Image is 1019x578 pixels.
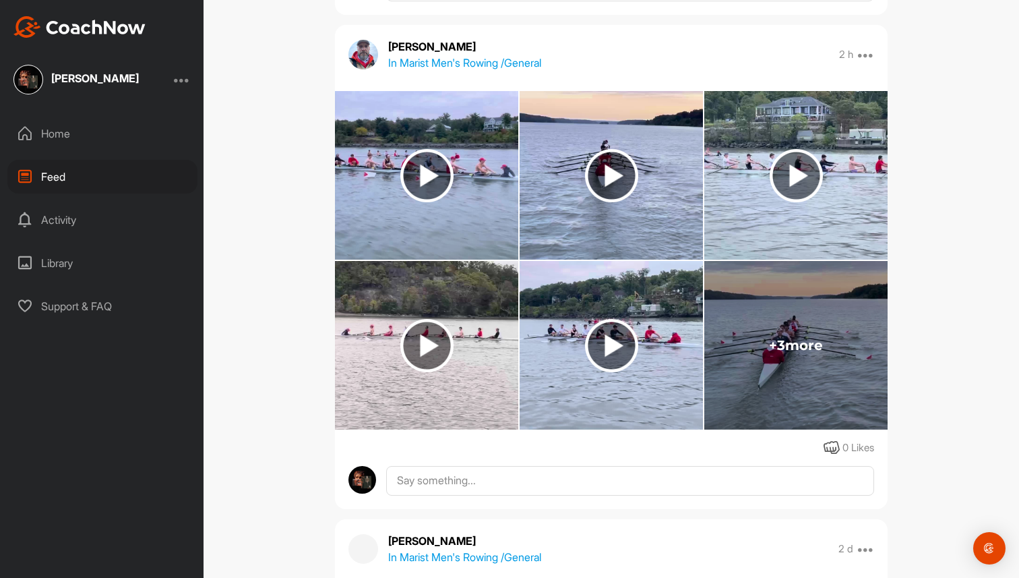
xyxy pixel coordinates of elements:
p: 2 d [838,542,853,556]
img: play [585,149,638,202]
div: Support & FAQ [7,289,197,323]
div: [PERSON_NAME] [51,73,139,84]
p: [PERSON_NAME] [388,38,541,55]
p: 2 h [839,48,853,61]
img: avatar [348,466,376,494]
p: [PERSON_NAME] [388,533,541,549]
img: media [335,261,518,430]
img: media [520,261,703,430]
img: play [400,149,454,202]
div: Activity [7,203,197,237]
img: media [704,91,888,260]
p: In Marist Men's Rowing / General [388,55,541,71]
div: Library [7,246,197,280]
img: avatar [348,40,378,69]
img: play [770,149,823,202]
img: CoachNow [13,16,146,38]
div: Open Intercom Messenger [973,532,1006,565]
p: In Marist Men's Rowing / General [388,549,541,565]
div: Home [7,117,197,150]
img: media [335,91,518,260]
img: square_dad03c257c4b8bd3e5a89f86b44b566f.jpg [13,65,43,94]
img: play [585,319,638,372]
div: Feed [7,160,197,194]
img: play [400,319,454,372]
img: media [520,91,703,260]
div: 0 Likes [842,440,874,456]
span: + 3 more [769,337,823,353]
